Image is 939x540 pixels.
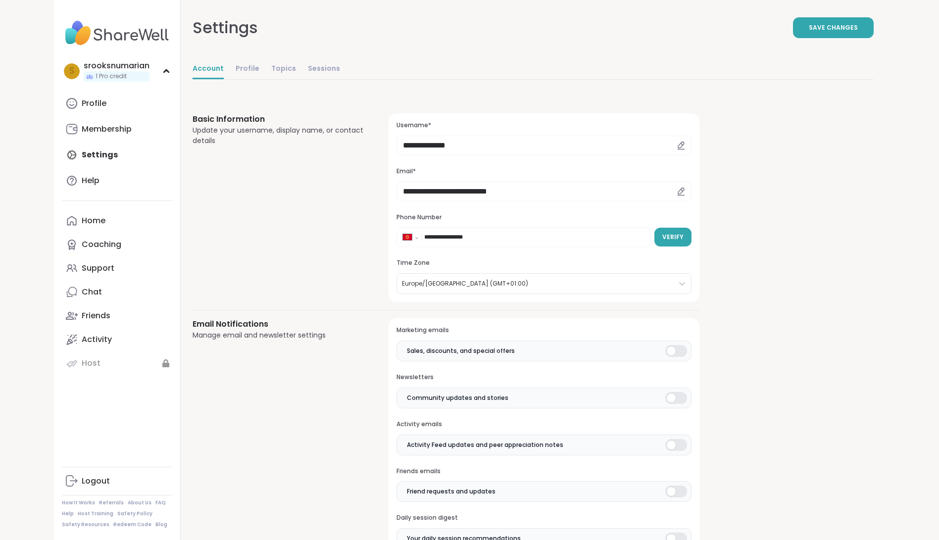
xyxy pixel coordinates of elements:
a: Logout [62,469,172,493]
span: Community updates and stories [407,393,508,402]
h3: Activity emails [396,420,691,429]
a: Referrals [99,499,124,506]
div: Chat [82,287,102,297]
div: Friends [82,310,110,321]
h3: Email Notifications [193,318,365,330]
a: Help [62,169,172,193]
div: Settings [193,16,258,40]
h3: Marketing emails [396,326,691,335]
div: Logout [82,476,110,487]
div: Home [82,215,105,226]
div: Membership [82,124,132,135]
a: Home [62,209,172,233]
h3: Basic Information [193,113,365,125]
h3: Time Zone [396,259,691,267]
h3: Email* [396,167,691,176]
a: FAQ [155,499,166,506]
a: Sessions [308,59,340,79]
div: Host [82,358,100,369]
img: ShareWell Nav Logo [62,16,172,50]
a: Blog [155,521,167,528]
a: Profile [62,92,172,115]
div: Update your username, display name, or contact details [193,125,365,146]
h3: Friends emails [396,467,691,476]
a: Friends [62,304,172,328]
div: Coaching [82,239,121,250]
a: How It Works [62,499,95,506]
div: Help [82,175,99,186]
h3: Newsletters [396,373,691,382]
a: Chat [62,280,172,304]
a: Profile [236,59,259,79]
span: Save Changes [809,23,858,32]
button: Verify [654,228,692,246]
span: Verify [662,233,684,242]
h3: Daily session digest [396,514,691,522]
a: Safety Resources [62,521,109,528]
a: Account [193,59,224,79]
h3: Username* [396,121,691,130]
div: Profile [82,98,106,109]
div: Manage email and newsletter settings [193,330,365,341]
div: Activity [82,334,112,345]
span: 1 Pro credit [96,72,127,81]
a: Host Training [78,510,113,517]
span: s [69,65,74,78]
a: Topics [271,59,296,79]
a: Activity [62,328,172,351]
a: Host [62,351,172,375]
div: srooksnumarian [84,60,149,71]
span: Sales, discounts, and special offers [407,346,515,355]
a: Membership [62,117,172,141]
a: Coaching [62,233,172,256]
span: Activity Feed updates and peer appreciation notes [407,441,563,449]
a: Support [62,256,172,280]
a: Redeem Code [113,521,151,528]
a: Safety Policy [117,510,152,517]
div: Support [82,263,114,274]
button: Save Changes [793,17,874,38]
span: Friend requests and updates [407,487,495,496]
a: About Us [128,499,151,506]
h3: Phone Number [396,213,691,222]
a: Help [62,510,74,517]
